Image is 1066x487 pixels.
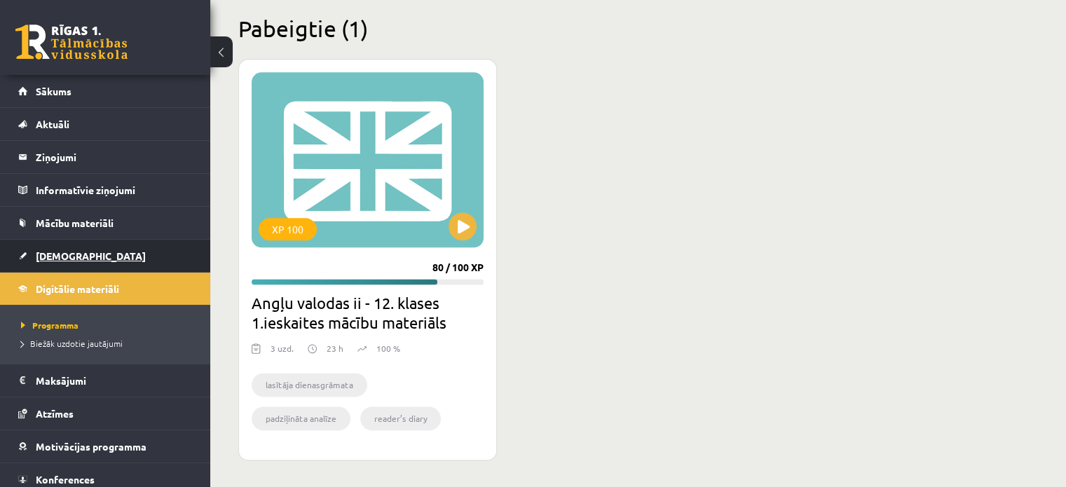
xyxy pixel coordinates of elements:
[360,406,441,430] li: reader’s diary
[18,364,193,397] a: Maksājumi
[18,174,193,206] a: Informatīvie ziņojumi
[18,430,193,462] a: Motivācijas programma
[18,108,193,140] a: Aktuāli
[36,85,71,97] span: Sākums
[36,440,146,453] span: Motivācijas programma
[21,319,196,331] a: Programma
[238,15,1038,42] h2: Pabeigtie (1)
[376,342,400,355] p: 100 %
[18,75,193,107] a: Sākums
[18,207,193,239] a: Mācību materiāli
[18,240,193,272] a: [DEMOGRAPHIC_DATA]
[327,342,343,355] p: 23 h
[36,118,69,130] span: Aktuāli
[21,320,78,331] span: Programma
[36,249,146,262] span: [DEMOGRAPHIC_DATA]
[271,342,294,363] div: 3 uzd.
[36,174,193,206] legend: Informatīvie ziņojumi
[259,218,317,240] div: XP 100
[15,25,128,60] a: Rīgas 1. Tālmācības vidusskola
[21,338,123,349] span: Biežāk uzdotie jautājumi
[36,282,119,295] span: Digitālie materiāli
[36,407,74,420] span: Atzīmes
[252,406,350,430] li: padziļināta analīze
[36,141,193,173] legend: Ziņojumi
[36,473,95,486] span: Konferences
[36,364,193,397] legend: Maksājumi
[18,397,193,430] a: Atzīmes
[252,373,367,397] li: lasītāja dienasgrāmata
[18,141,193,173] a: Ziņojumi
[36,217,114,229] span: Mācību materiāli
[21,337,196,350] a: Biežāk uzdotie jautājumi
[18,273,193,305] a: Digitālie materiāli
[252,293,484,332] h2: Angļu valodas ii - 12. klases 1.ieskaites mācību materiāls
